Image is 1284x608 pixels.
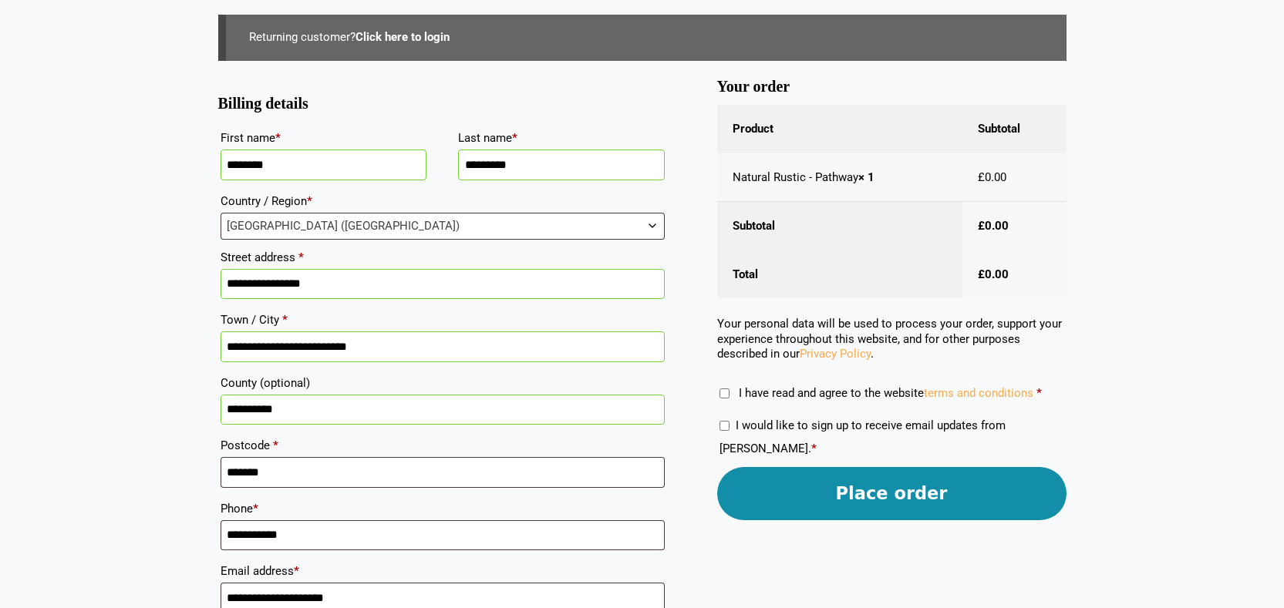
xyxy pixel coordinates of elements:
bdi: 0.00 [978,219,1009,233]
label: I would like to sign up to receive email updates from [PERSON_NAME]. [720,418,1006,455]
th: Subtotal [717,202,962,250]
td: Natural Rustic - Pathway [717,153,962,203]
label: Postcode [221,434,665,457]
a: Click here to login [356,30,450,44]
label: Email address [221,559,665,583]
label: Street address [221,246,665,269]
label: Phone [221,497,665,520]
label: Country / Region [221,190,665,213]
label: First name [221,126,427,149]
a: Privacy Policy [800,347,871,361]
span: United Kingdom (UK) [221,213,664,239]
abbr: required [1036,386,1042,400]
span: Country / Region [221,213,665,240]
div: Returning customer? [218,15,1067,61]
th: Total [717,250,962,299]
label: Town / City [221,308,665,331]
h3: Your order [717,84,1067,90]
th: Subtotal [962,105,1067,153]
strong: × 1 [858,170,875,184]
label: County [221,371,665,395]
bdi: 0.00 [978,170,1006,184]
h3: Billing details [218,101,667,107]
p: Your personal data will be used to process your order, support your experience throughout this we... [717,317,1067,362]
span: £ [978,170,985,184]
span: £ [978,219,985,233]
span: (optional) [260,376,310,390]
button: Place order [717,467,1067,520]
span: £ [978,267,985,281]
bdi: 0.00 [978,267,1009,281]
span: I have read and agree to the website [739,386,1033,400]
input: I have read and agree to the websiteterms and conditions * [720,388,730,398]
input: I would like to sign up to receive email updates from [PERSON_NAME]. [720,421,730,431]
label: Last name [458,126,665,149]
th: Product [717,105,962,153]
a: terms and conditions [924,386,1033,400]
